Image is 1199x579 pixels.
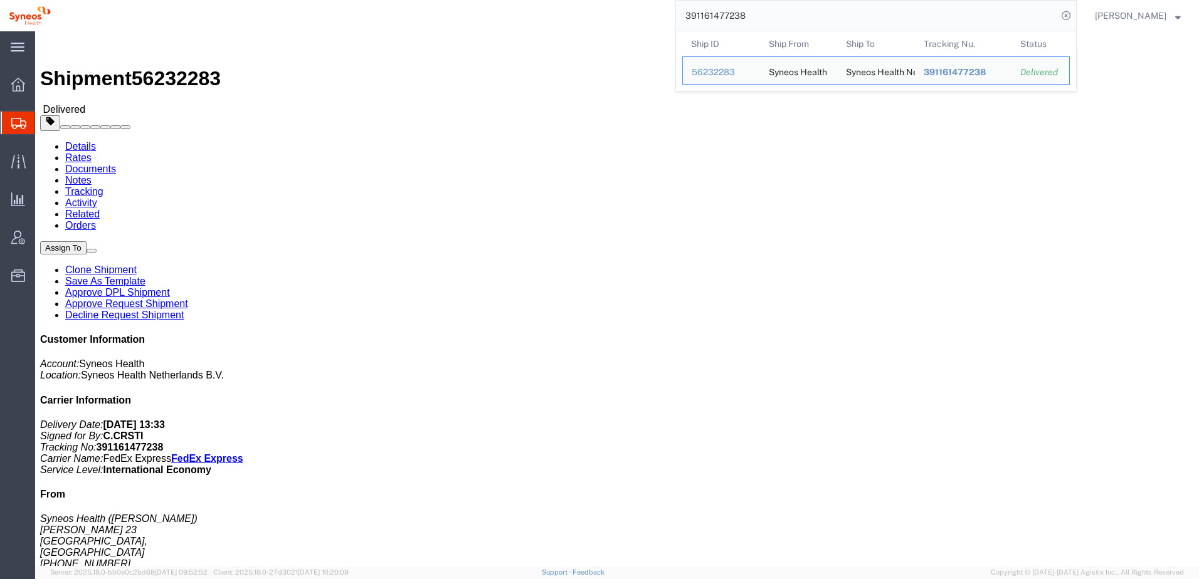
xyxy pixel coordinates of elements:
[837,31,915,56] th: Ship To
[1095,9,1166,23] span: Melissa Gallo
[155,568,208,576] span: [DATE] 09:52:52
[769,57,827,84] div: Syneos Health
[924,67,986,77] span: 391161477238
[991,567,1184,578] span: Copyright © [DATE]-[DATE] Agistix Inc., All Rights Reserved
[1011,31,1070,56] th: Status
[1094,8,1181,23] button: [PERSON_NAME]
[298,568,349,576] span: [DATE] 10:20:09
[573,568,605,576] a: Feedback
[682,31,760,56] th: Ship ID
[50,568,208,576] span: Server: 2025.18.0-bb0e0c2bd68
[682,31,1076,91] table: Search Results
[692,66,751,79] div: 56232283
[213,568,349,576] span: Client: 2025.18.0-27d3021
[915,31,1012,56] th: Tracking Nu.
[1020,66,1060,79] div: Delivered
[9,6,51,25] img: logo
[846,57,906,84] div: Syneos Health Netherlands B.V.
[35,31,1199,566] iframe: FS Legacy Container
[924,66,1003,79] div: 391161477238
[760,31,838,56] th: Ship From
[676,1,1057,31] input: Search for shipment number, reference number
[542,568,573,576] a: Support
